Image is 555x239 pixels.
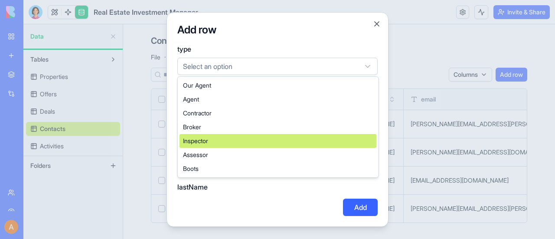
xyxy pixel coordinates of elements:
[9,212,24,219] strong: Title
[9,155,47,162] strong: Ticket Type
[9,183,39,190] strong: Ticket ID
[183,164,199,173] span: Boots
[183,137,208,145] span: Inspector
[17,128,146,138] p: [EMAIL_ADDRESS][DOMAIN_NAME]
[183,81,211,90] span: Our Agent
[9,74,165,83] p: [PERSON_NAME] will pick this up soon
[183,151,208,159] span: Assessor
[73,31,101,59] img: Profile image for Shelly
[183,95,199,104] span: Agent
[9,220,165,229] p: לא הכל חלק בחיים
[152,4,168,20] div: Close
[9,192,165,201] p: #36793730
[6,3,22,20] button: go back
[183,123,201,131] span: Broker
[17,111,126,127] strong: You will be notified here and by email
[9,163,165,172] p: Tickets
[9,63,165,72] div: Submitted • 12h ago
[51,4,124,19] h1: לא הכל חלק בחיים
[183,109,212,118] span: Contractor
